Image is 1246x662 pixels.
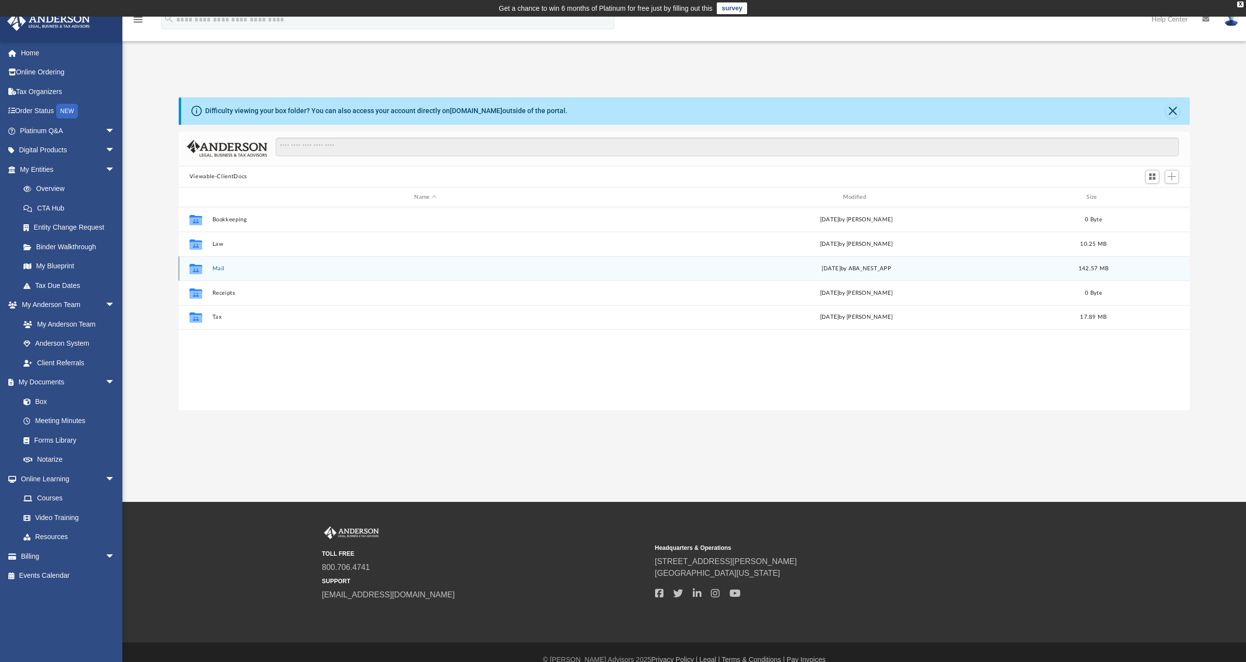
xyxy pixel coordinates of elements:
[212,314,638,321] button: Tax
[4,12,93,31] img: Anderson Advisors Platinum Portal
[132,19,144,25] a: menu
[655,557,797,566] a: [STREET_ADDRESS][PERSON_NAME]
[105,469,125,489] span: arrow_drop_down
[14,276,130,295] a: Tax Due Dates
[105,121,125,141] span: arrow_drop_down
[1080,315,1106,320] span: 17.89 MB
[643,264,1069,273] div: by ABA_NEST_APP
[1080,241,1106,247] span: 10.25 MB
[14,489,125,508] a: Courses
[14,508,120,527] a: Video Training
[105,373,125,393] span: arrow_drop_down
[132,14,144,25] i: menu
[7,63,130,82] a: Online Ordering
[643,313,1069,322] div: [DATE] by [PERSON_NAME]
[1237,1,1244,7] div: close
[105,295,125,315] span: arrow_drop_down
[322,577,648,586] small: SUPPORT
[14,198,130,218] a: CTA Hub
[1224,12,1239,26] img: User Pic
[1166,104,1179,118] button: Close
[212,241,638,247] button: Law
[643,215,1069,224] div: [DATE] by [PERSON_NAME]
[7,141,130,160] a: Digital Productsarrow_drop_down
[7,373,125,392] a: My Documentsarrow_drop_down
[7,43,130,63] a: Home
[212,265,638,272] button: Mail
[14,237,130,257] a: Binder Walkthrough
[450,107,502,115] a: [DOMAIN_NAME]
[7,82,130,101] a: Tax Organizers
[105,141,125,161] span: arrow_drop_down
[643,289,1069,298] div: [DATE] by [PERSON_NAME]
[14,450,125,470] a: Notarize
[1117,193,1186,202] div: id
[14,353,125,373] a: Client Referrals
[14,392,120,411] a: Box
[164,13,174,24] i: search
[322,549,648,558] small: TOLL FREE
[322,563,370,571] a: 800.706.4741
[179,207,1190,410] div: grid
[643,193,1070,202] div: Modified
[14,179,130,199] a: Overview
[1165,170,1179,184] button: Add
[1085,290,1102,296] span: 0 Byte
[14,527,125,547] a: Resources
[7,566,130,586] a: Events Calendar
[7,295,125,315] a: My Anderson Teamarrow_drop_down
[189,172,247,181] button: Viewable-ClientDocs
[212,193,638,202] div: Name
[717,2,747,14] a: survey
[1079,266,1108,271] span: 142.57 MB
[1074,193,1113,202] div: Size
[7,121,130,141] a: Platinum Q&Aarrow_drop_down
[7,160,130,179] a: My Entitiesarrow_drop_down
[655,544,981,552] small: Headquarters & Operations
[14,334,125,354] a: Anderson System
[1085,217,1102,222] span: 0 Byte
[14,411,125,431] a: Meeting Minutes
[655,569,780,577] a: [GEOGRAPHIC_DATA][US_STATE]
[14,430,120,450] a: Forms Library
[205,106,567,116] div: Difficulty viewing your box folder? You can also access your account directly on outside of the p...
[14,218,130,237] a: Entity Change Request
[7,546,130,566] a: Billingarrow_drop_down
[212,216,638,223] button: Bookkeeping
[7,469,125,489] a: Online Learningarrow_drop_down
[643,240,1069,249] div: [DATE] by [PERSON_NAME]
[499,2,713,14] div: Get a chance to win 6 months of Platinum for free just by filling out this
[276,138,1179,156] input: Search files and folders
[105,160,125,180] span: arrow_drop_down
[105,546,125,567] span: arrow_drop_down
[322,591,455,599] a: [EMAIL_ADDRESS][DOMAIN_NAME]
[1145,170,1160,184] button: Switch to Grid View
[14,257,125,276] a: My Blueprint
[183,193,208,202] div: id
[322,526,381,539] img: Anderson Advisors Platinum Portal
[7,101,130,121] a: Order StatusNEW
[14,314,120,334] a: My Anderson Team
[822,266,841,271] span: [DATE]
[212,290,638,296] button: Receipts
[56,104,78,118] div: NEW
